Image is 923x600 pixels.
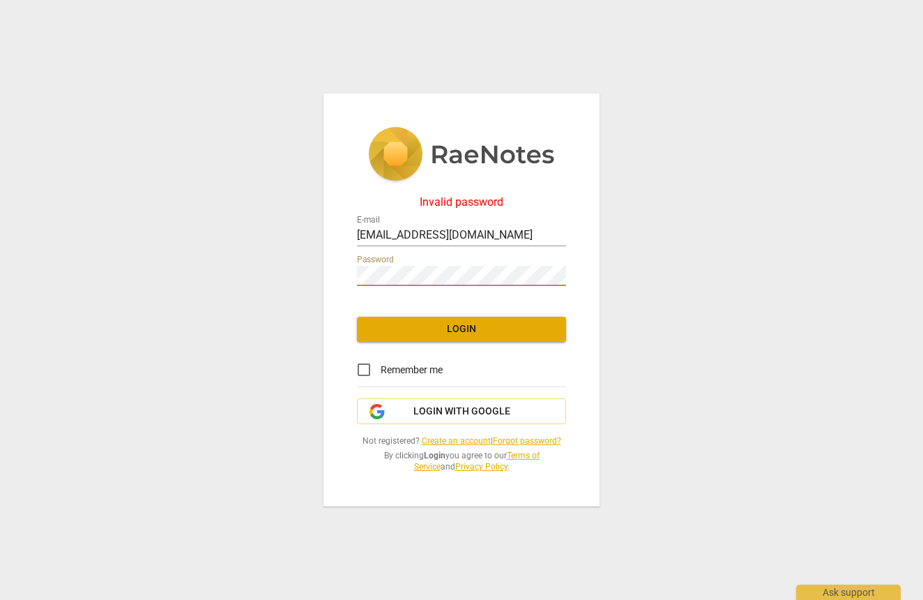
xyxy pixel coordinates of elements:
span: Login [368,322,555,336]
span: Login with Google [413,405,510,419]
span: Remember me [381,363,443,377]
div: Invalid password [357,196,566,209]
img: 5ac2273c67554f335776073100b6d88f.svg [368,127,555,184]
a: Create an account [422,436,491,446]
button: Login with Google [357,398,566,425]
button: Login [357,317,566,342]
span: Not registered? | [357,435,566,447]
a: Forgot password? [493,436,561,446]
label: Password [357,255,394,264]
label: E-mail [357,216,380,224]
a: Terms of Service [414,451,540,472]
b: Login [424,451,445,460]
a: Privacy Policy [455,462,508,472]
div: Ask support [796,585,901,600]
span: By clicking you agree to our and . [357,450,566,473]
